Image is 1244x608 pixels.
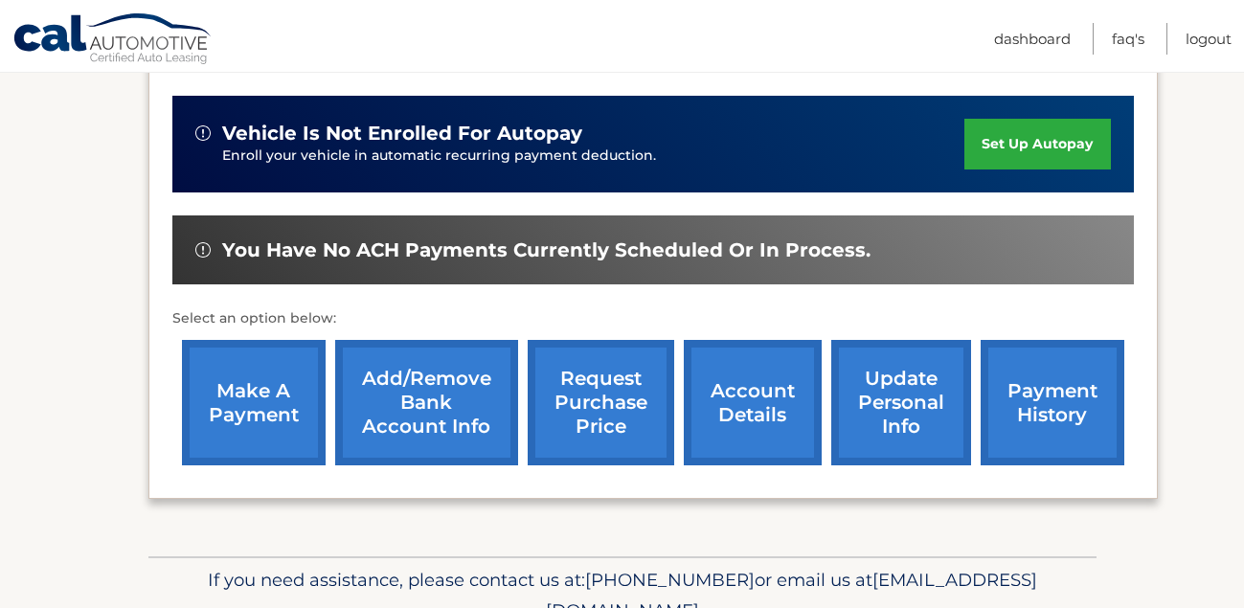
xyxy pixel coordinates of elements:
[12,12,214,68] a: Cal Automotive
[335,340,518,465] a: Add/Remove bank account info
[994,23,1071,55] a: Dashboard
[222,122,582,146] span: vehicle is not enrolled for autopay
[964,119,1110,169] a: set up autopay
[222,146,965,167] p: Enroll your vehicle in automatic recurring payment deduction.
[1186,23,1232,55] a: Logout
[195,242,211,258] img: alert-white.svg
[684,340,822,465] a: account details
[831,340,971,465] a: update personal info
[585,569,755,591] span: [PHONE_NUMBER]
[172,307,1134,330] p: Select an option below:
[528,340,674,465] a: request purchase price
[182,340,326,465] a: make a payment
[222,238,871,262] span: You have no ACH payments currently scheduled or in process.
[195,125,211,141] img: alert-white.svg
[1112,23,1144,55] a: FAQ's
[981,340,1124,465] a: payment history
